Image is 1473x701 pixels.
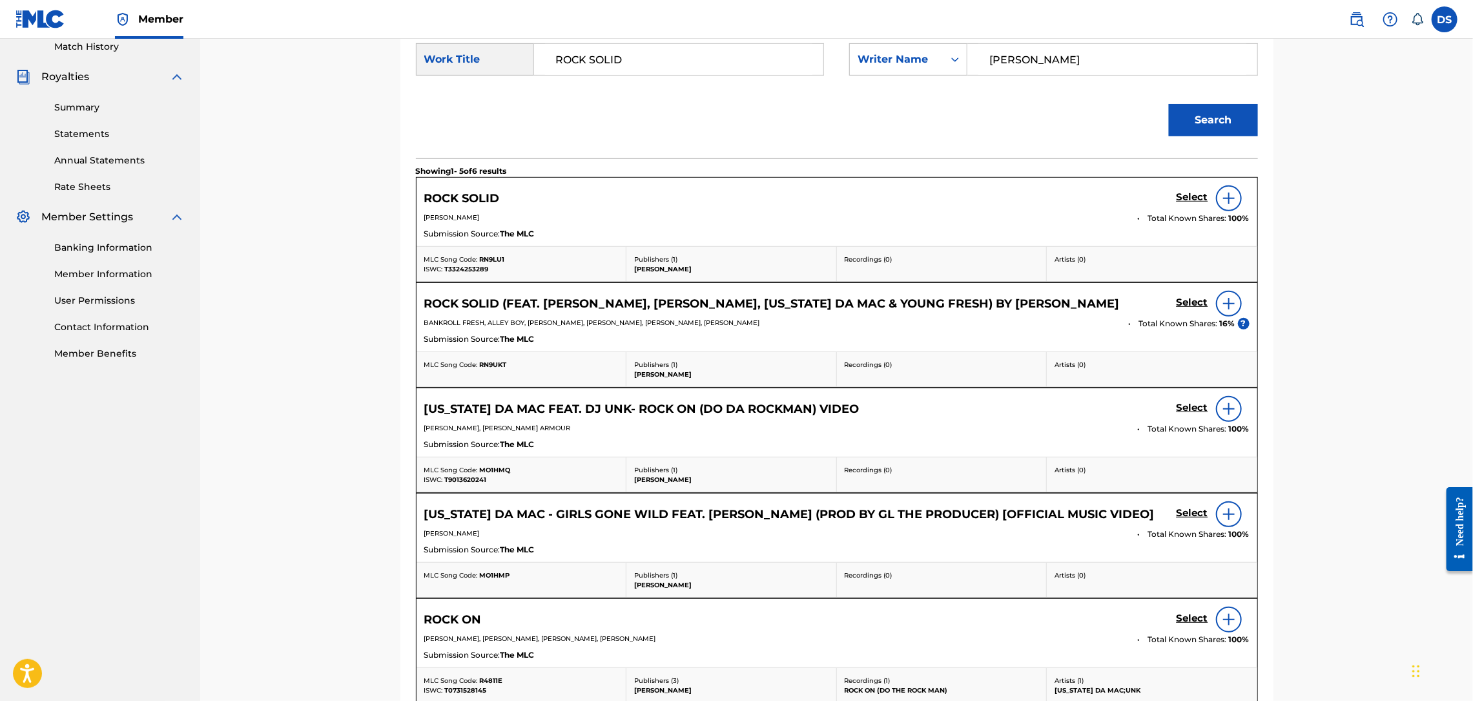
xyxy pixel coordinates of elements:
span: MLC Song Code: [424,571,478,580]
p: Recordings ( 1 ) [845,676,1039,685]
span: MO1HMQ [480,466,511,474]
span: Total Known Shares: [1148,634,1229,645]
p: [PERSON_NAME] [634,264,829,274]
span: [PERSON_NAME] [424,529,480,538]
span: The MLC [500,333,535,345]
span: 16 % [1220,318,1235,330]
a: Summary [54,101,185,114]
p: Publishers ( 1 ) [634,465,829,475]
span: Submission Source: [424,333,500,345]
p: Recordings ( 0 ) [845,570,1039,580]
p: Recordings ( 0 ) [845,360,1039,370]
h5: ROCK ON [424,612,482,627]
img: Member Settings [15,209,31,225]
span: [PERSON_NAME], [PERSON_NAME], [PERSON_NAME], [PERSON_NAME] [424,634,656,643]
a: Banking Information [54,241,185,255]
img: info [1221,191,1237,206]
span: ISWC: [424,476,443,484]
span: ? [1238,318,1250,330]
span: MO1HMP [480,571,510,580]
p: Showing 1 - 5 of 6 results [416,165,507,177]
span: Member Settings [41,209,133,225]
span: T3324253289 [445,265,489,273]
span: 100 % [1229,634,1250,645]
p: Publishers ( 1 ) [634,255,829,264]
a: Annual Statements [54,154,185,167]
h5: Select [1177,507,1208,519]
iframe: Chat Widget [1408,639,1473,701]
span: Total Known Shares: [1148,528,1229,540]
div: Help [1377,6,1403,32]
p: [PERSON_NAME] [634,370,829,379]
h5: ROCK SOLID (FEAT. YUNG RALPH, ALLEY BOY, MONTANA DA MAC & YOUNG FRESH) BY GUCCI MANE [424,297,1120,311]
h5: MONTANA DA MAC - GIRLS GONE WILD FEAT. STUEY ROCK (PROD BY GL THE PRODUCER) [OFFICIAL MUSIC VIDEO] [424,507,1155,522]
img: expand [169,69,185,85]
img: search [1349,12,1365,27]
p: Publishers ( 3 ) [634,676,829,685]
p: [PERSON_NAME] [634,580,829,590]
span: [PERSON_NAME], [PERSON_NAME] ARMOUR [424,424,571,432]
form: Search Form [416,28,1258,158]
span: The MLC [500,544,535,556]
span: The MLC [500,649,535,661]
a: User Permissions [54,294,185,308]
a: Match History [54,40,185,54]
p: Recordings ( 0 ) [845,465,1039,475]
span: BANKROLL FRESH, ALLEY BOY, [PERSON_NAME], [PERSON_NAME], [PERSON_NAME], [PERSON_NAME] [424,319,760,327]
span: Submission Source: [424,228,500,240]
a: Public Search [1344,6,1370,32]
p: Artists ( 1 ) [1055,676,1250,685]
p: ROCK ON (DO THE ROCK MAN) [845,685,1039,695]
span: RN9UKT [480,361,507,369]
button: Search [1169,104,1258,136]
div: Notifications [1411,13,1424,26]
img: info [1221,401,1237,417]
span: 100 % [1229,423,1250,435]
p: Artists ( 0 ) [1055,360,1250,370]
p: Publishers ( 1 ) [634,570,829,580]
span: The MLC [500,439,535,450]
h5: Select [1177,297,1208,309]
span: MLC Song Code: [424,676,478,685]
span: MLC Song Code: [424,466,478,474]
p: [PERSON_NAME] [634,475,829,485]
p: Recordings ( 0 ) [845,255,1039,264]
h5: MONTANA DA MAC FEAT. DJ UNK- ROCK ON (DO DA ROCKMAN) VIDEO [424,402,860,417]
span: Submission Source: [424,544,500,556]
iframe: Resource Center [1437,477,1473,581]
a: Statements [54,127,185,141]
span: T0731528145 [445,686,487,695]
span: Total Known Shares: [1148,423,1229,435]
h5: Select [1177,612,1208,625]
span: The MLC [500,228,535,240]
img: info [1221,296,1237,311]
span: ISWC: [424,265,443,273]
h5: ROCK SOLID [424,191,500,206]
span: 100 % [1229,213,1250,224]
span: 100 % [1229,528,1250,540]
div: Drag [1412,652,1420,691]
img: info [1221,612,1237,627]
span: Royalties [41,69,89,85]
p: Publishers ( 1 ) [634,360,829,370]
h5: Select [1177,402,1208,414]
span: Submission Source: [424,439,500,450]
img: help [1383,12,1398,27]
span: Total Known Shares: [1148,213,1229,224]
div: Writer Name [858,52,936,67]
span: Submission Source: [424,649,500,661]
span: RN9LU1 [480,255,505,264]
img: expand [169,209,185,225]
span: MLC Song Code: [424,255,478,264]
a: Member Benefits [54,347,185,361]
img: info [1221,507,1237,522]
a: Contact Information [54,320,185,334]
span: Total Known Shares: [1139,318,1220,330]
span: T9013620241 [445,476,487,484]
span: [PERSON_NAME] [424,213,480,222]
span: MLC Song Code: [424,361,478,369]
img: Top Rightsholder [115,12,130,27]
